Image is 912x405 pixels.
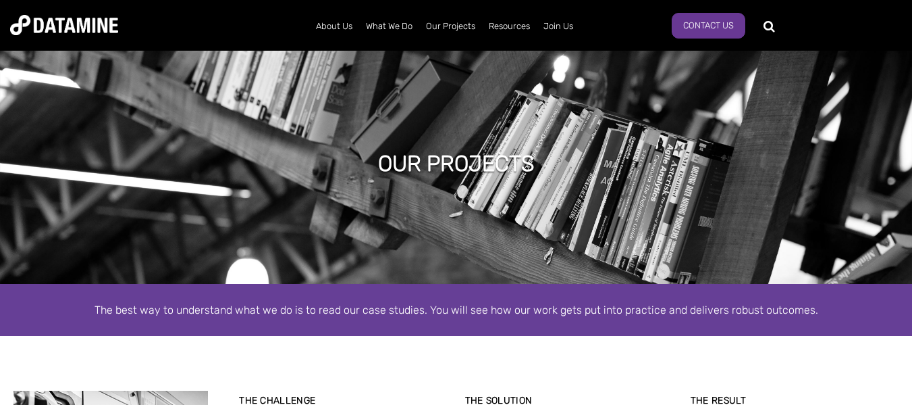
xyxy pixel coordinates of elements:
[309,9,359,44] a: About Us
[482,9,537,44] a: Resources
[537,9,580,44] a: Join Us
[378,149,535,178] h1: Our projects
[419,9,482,44] a: Our Projects
[10,15,118,35] img: Datamine
[359,9,419,44] a: What We Do
[72,301,841,319] div: The best way to understand what we do is to read our case studies. You will see how our work gets...
[672,13,745,39] a: Contact Us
